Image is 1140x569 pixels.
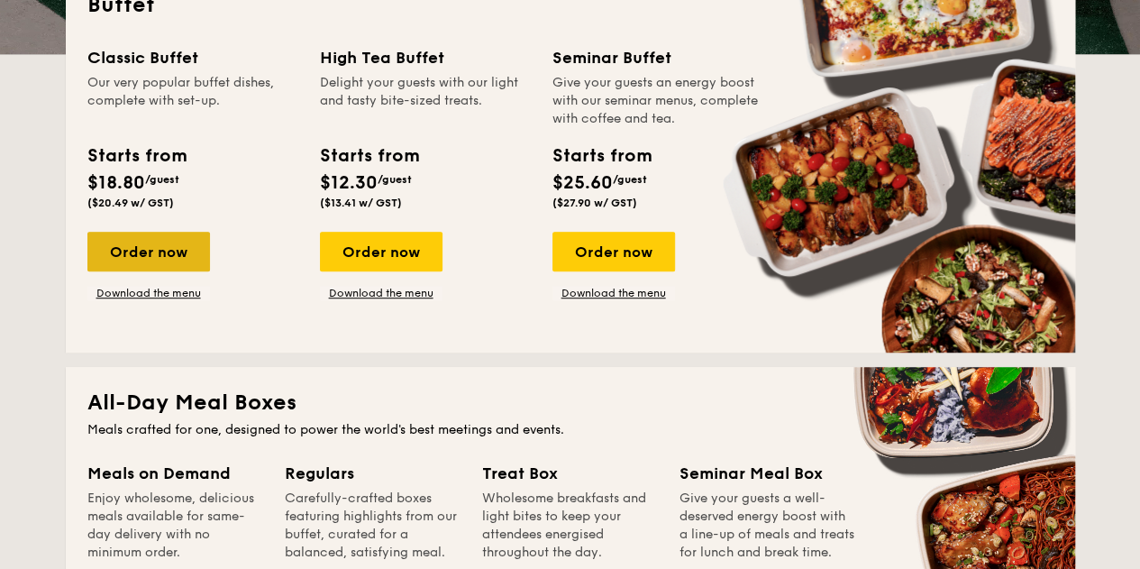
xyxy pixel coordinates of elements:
span: $18.80 [87,172,145,194]
span: /guest [613,173,647,186]
div: Enjoy wholesome, delicious meals available for same-day delivery with no minimum order. [87,490,263,562]
a: Download the menu [87,286,210,300]
div: Delight your guests with our light and tasty bite-sized treats. [320,74,531,128]
h2: All-Day Meal Boxes [87,389,1053,418]
div: Seminar Meal Box [679,461,855,486]
span: /guest [145,173,179,186]
div: High Tea Buffet [320,45,531,70]
div: Give your guests an energy boost with our seminar menus, complete with coffee and tea. [552,74,763,128]
div: Regulars [285,461,461,486]
div: Starts from [87,142,186,170]
div: Order now [552,232,675,271]
div: Starts from [320,142,418,170]
span: ($13.41 w/ GST) [320,197,402,209]
div: Meals crafted for one, designed to power the world's best meetings and events. [87,421,1053,439]
div: Seminar Buffet [552,45,763,70]
div: Starts from [552,142,651,170]
a: Download the menu [552,286,675,300]
div: Give your guests a well-deserved energy boost with a line-up of meals and treats for lunch and br... [679,490,855,562]
span: ($20.49 w/ GST) [87,197,174,209]
div: Treat Box [482,461,658,486]
div: Order now [320,232,442,271]
a: Download the menu [320,286,442,300]
div: Classic Buffet [87,45,298,70]
div: Our very popular buffet dishes, complete with set-up. [87,74,298,128]
span: ($27.90 w/ GST) [552,197,637,209]
span: $12.30 [320,172,378,194]
div: Meals on Demand [87,461,263,486]
span: /guest [378,173,412,186]
div: Carefully-crafted boxes featuring highlights from our buffet, curated for a balanced, satisfying ... [285,490,461,562]
div: Order now [87,232,210,271]
span: $25.60 [552,172,613,194]
div: Wholesome breakfasts and light bites to keep your attendees energised throughout the day. [482,490,658,562]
